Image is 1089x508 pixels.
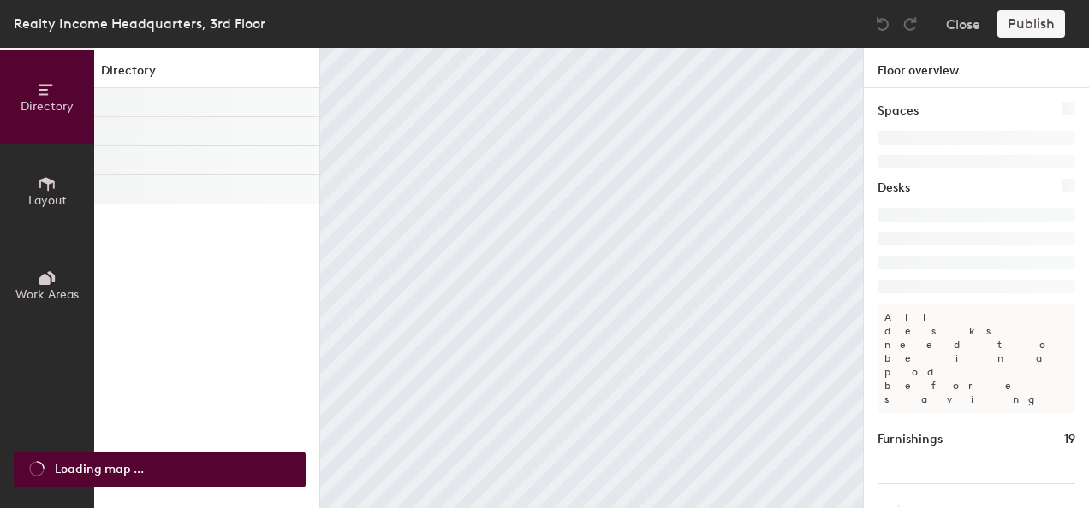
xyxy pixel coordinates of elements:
[878,430,943,449] h1: Furnishings
[946,10,980,38] button: Close
[21,99,74,114] span: Directory
[1064,430,1075,449] h1: 19
[864,48,1089,88] h1: Floor overview
[878,179,910,198] h1: Desks
[55,460,144,479] span: Loading map ...
[28,193,67,208] span: Layout
[320,48,863,508] canvas: Map
[15,287,79,302] span: Work Areas
[14,13,265,34] div: Realty Income Headquarters, 3rd Floor
[874,15,891,32] img: Undo
[878,304,1075,413] p: All desks need to be in a pod before saving
[902,15,919,32] img: Redo
[94,62,319,88] h1: Directory
[878,102,919,121] h1: Spaces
